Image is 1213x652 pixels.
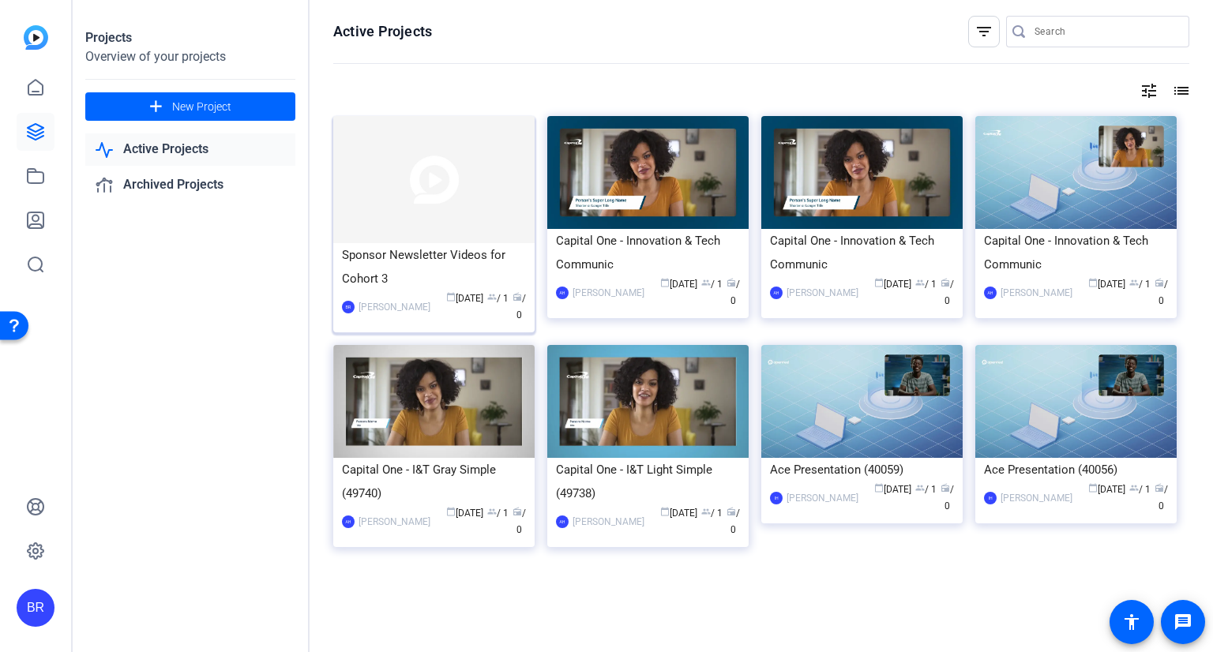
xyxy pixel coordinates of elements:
[984,492,997,504] div: IH
[1088,279,1125,290] span: [DATE]
[874,484,911,495] span: [DATE]
[1088,278,1098,287] span: calendar_today
[513,507,522,516] span: radio
[1001,285,1072,301] div: [PERSON_NAME]
[573,514,644,530] div: [PERSON_NAME]
[787,285,858,301] div: [PERSON_NAME]
[556,458,740,505] div: Capital One - I&T Light Simple (49738)
[660,279,697,290] span: [DATE]
[1155,279,1168,306] span: / 0
[1129,484,1151,495] span: / 1
[17,589,54,627] div: BR
[1129,483,1139,493] span: group
[487,293,509,304] span: / 1
[513,292,522,302] span: radio
[1140,81,1159,100] mat-icon: tune
[1129,279,1151,290] span: / 1
[941,484,954,511] span: / 0
[727,507,736,516] span: radio
[446,508,483,519] span: [DATE]
[727,508,740,535] span: / 0
[446,507,456,516] span: calendar_today
[556,229,740,276] div: Capital One - Innovation & Tech Communic
[487,292,497,302] span: group
[359,514,430,530] div: [PERSON_NAME]
[24,25,48,50] img: blue-gradient.svg
[727,278,736,287] span: radio
[660,507,670,516] span: calendar_today
[874,278,884,287] span: calendar_today
[1174,613,1192,631] mat-icon: message
[85,169,295,201] a: Archived Projects
[1155,484,1168,511] span: / 0
[1088,483,1098,493] span: calendar_today
[874,483,884,493] span: calendar_today
[660,278,670,287] span: calendar_today
[787,490,858,506] div: [PERSON_NAME]
[172,99,231,115] span: New Project
[941,483,950,493] span: radio
[915,278,925,287] span: group
[915,484,937,495] span: / 1
[342,243,526,290] div: Sponsor Newsletter Videos for Cohort 3
[1155,483,1164,493] span: radio
[85,133,295,166] a: Active Projects
[915,279,937,290] span: / 1
[770,492,783,504] div: IH
[446,293,483,304] span: [DATE]
[727,279,740,306] span: / 0
[701,508,723,519] span: / 1
[941,279,954,306] span: / 0
[85,47,295,66] div: Overview of your projects
[85,28,295,47] div: Projects
[513,293,526,320] span: / 0
[556,287,569,299] div: AH
[915,483,925,493] span: group
[984,287,997,299] div: AH
[701,279,723,290] span: / 1
[975,22,993,41] mat-icon: filter_list
[573,285,644,301] div: [PERSON_NAME]
[146,97,166,117] mat-icon: add
[770,229,954,276] div: Capital One - Innovation & Tech Communic
[1035,22,1177,41] input: Search
[342,515,355,528] div: AH
[85,92,295,121] button: New Project
[770,287,783,299] div: AH
[556,515,569,528] div: AH
[487,508,509,519] span: / 1
[446,292,456,302] span: calendar_today
[1088,484,1125,495] span: [DATE]
[1122,613,1141,631] mat-icon: accessibility
[770,458,954,482] div: Ace Presentation (40059)
[660,508,697,519] span: [DATE]
[984,229,1168,276] div: Capital One - Innovation & Tech Communic
[1155,278,1164,287] span: radio
[342,301,355,313] div: BR
[1170,81,1189,100] mat-icon: list
[1129,278,1139,287] span: group
[513,508,526,535] span: / 0
[333,22,432,41] h1: Active Projects
[984,458,1168,482] div: Ace Presentation (40056)
[342,458,526,505] div: Capital One - I&T Gray Simple (49740)
[701,507,711,516] span: group
[941,278,950,287] span: radio
[359,299,430,315] div: [PERSON_NAME]
[874,279,911,290] span: [DATE]
[487,507,497,516] span: group
[1001,490,1072,506] div: [PERSON_NAME]
[701,278,711,287] span: group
